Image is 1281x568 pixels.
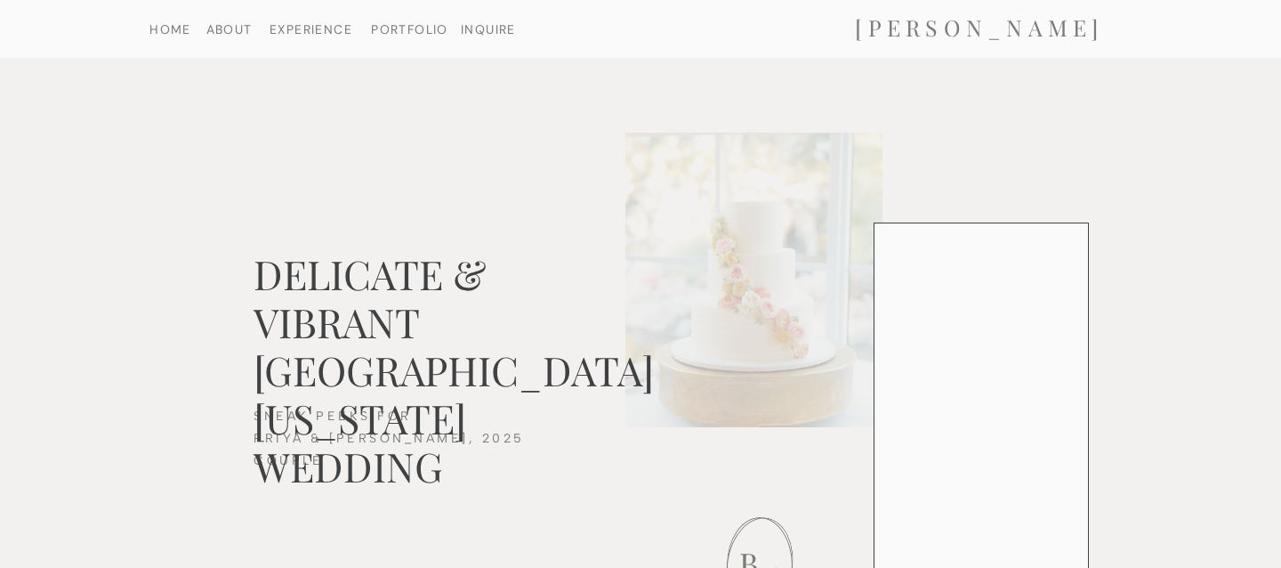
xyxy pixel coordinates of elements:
[254,249,656,310] h2: DELICATE & VIBRANT [GEOGRAPHIC_DATA][US_STATE] WEDDING
[183,23,275,35] a: ABOUT
[125,23,216,35] a: HOME
[455,23,521,35] a: INQUIRE
[364,23,455,35] a: PORTFOLIO
[265,23,357,35] a: EXPERIENCE
[801,14,1158,44] a: [PERSON_NAME]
